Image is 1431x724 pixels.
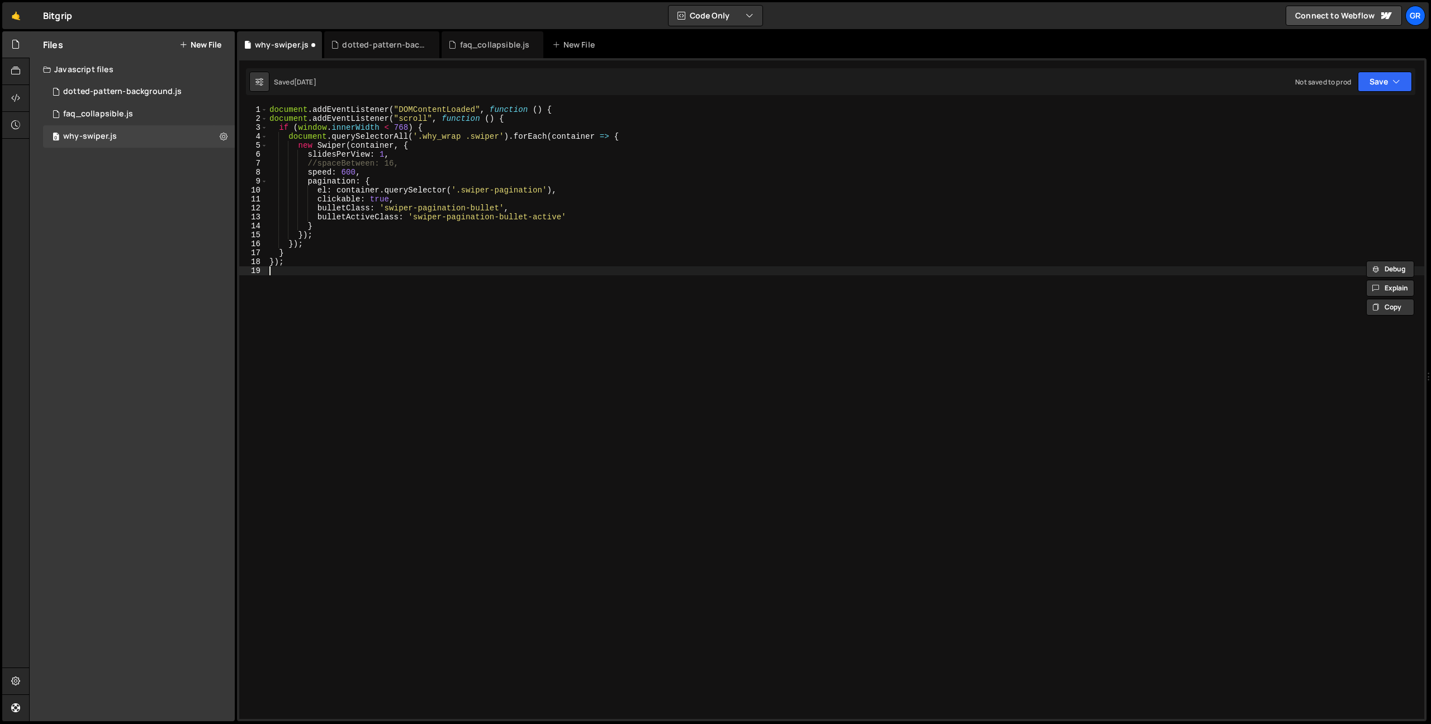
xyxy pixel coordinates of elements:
div: 17 [239,248,268,257]
div: 5 [239,141,268,150]
button: Debug [1366,261,1414,278]
div: 18 [239,257,268,266]
div: 16 [239,239,268,248]
div: 16523/45036.js [43,103,235,125]
div: 16523/44862.js [43,125,235,148]
div: 11 [239,195,268,204]
div: 2 [239,114,268,123]
div: 16523/44849.js [43,81,235,103]
span: 0 [53,133,59,142]
div: 14 [239,222,268,231]
div: 10 [239,186,268,195]
a: Gr [1405,6,1425,26]
div: Saved [274,77,316,87]
button: Explain [1366,280,1414,297]
button: Save [1358,72,1412,92]
div: dotted-pattern-background.js [63,87,182,97]
div: 9 [239,177,268,186]
div: 12 [239,204,268,213]
div: faq_collapsible.js [63,109,133,119]
div: dotted-pattern-background.js [342,39,426,50]
div: 7 [239,159,268,168]
button: New File [179,40,221,49]
div: 3 [239,123,268,132]
div: Javascript files [30,58,235,81]
div: New File [552,39,599,50]
div: 4 [239,132,268,141]
div: faq_collapsible.js [460,39,530,50]
div: why-swiper.js [255,39,309,50]
h2: Files [43,39,63,51]
button: Copy [1366,299,1414,316]
div: 13 [239,213,268,222]
button: Code Only [669,6,762,26]
div: why-swiper.js [63,131,117,142]
div: 6 [239,150,268,159]
a: 🤙 [2,2,30,29]
div: Bitgrip [43,9,72,22]
div: 19 [239,266,268,275]
div: 1 [239,105,268,114]
div: 15 [239,231,268,239]
div: [DATE] [294,77,316,87]
div: Not saved to prod [1295,77,1351,87]
a: Connect to Webflow [1286,6,1402,26]
div: 8 [239,168,268,177]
